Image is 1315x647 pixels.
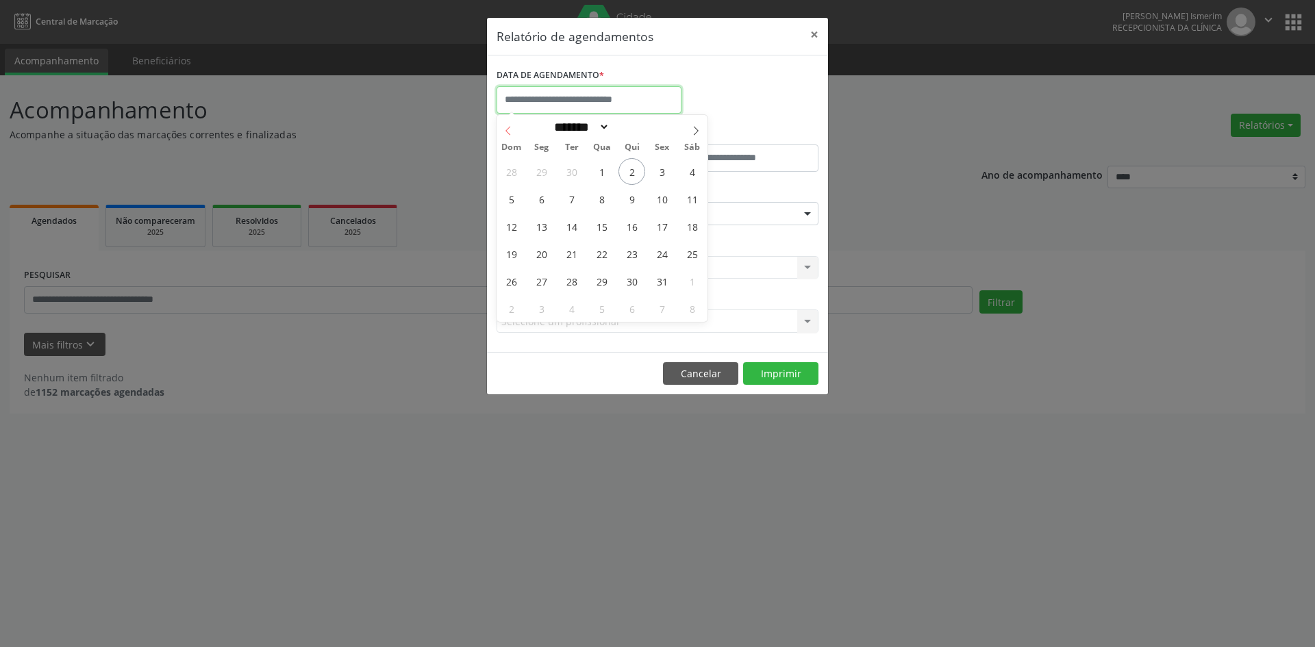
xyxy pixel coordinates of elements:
span: Outubro 28, 2025 [558,268,585,294]
input: Year [610,120,655,134]
span: Outubro 1, 2025 [588,158,615,185]
span: Novembro 6, 2025 [618,295,645,322]
span: Outubro 31, 2025 [649,268,675,294]
button: Imprimir [743,362,818,385]
span: Novembro 7, 2025 [649,295,675,322]
span: Outubro 22, 2025 [588,240,615,267]
span: Outubro 17, 2025 [649,213,675,240]
span: Sex [647,143,677,152]
span: Outubro 13, 2025 [528,213,555,240]
span: Outubro 8, 2025 [588,186,615,212]
span: Outubro 10, 2025 [649,186,675,212]
span: Outubro 25, 2025 [679,240,705,267]
span: Outubro 23, 2025 [618,240,645,267]
select: Month [549,120,610,134]
label: DATA DE AGENDAMENTO [497,65,604,86]
button: Cancelar [663,362,738,385]
span: Ter [557,143,587,152]
span: Novembro 4, 2025 [558,295,585,322]
h5: Relatório de agendamentos [497,27,653,45]
span: Qua [587,143,617,152]
span: Sáb [677,143,707,152]
span: Outubro 11, 2025 [679,186,705,212]
span: Outubro 2, 2025 [618,158,645,185]
label: ATÉ [661,123,818,144]
span: Setembro 30, 2025 [558,158,585,185]
span: Qui [617,143,647,152]
span: Outubro 7, 2025 [558,186,585,212]
span: Novembro 5, 2025 [588,295,615,322]
span: Outubro 5, 2025 [498,186,525,212]
span: Outubro 18, 2025 [679,213,705,240]
span: Outubro 15, 2025 [588,213,615,240]
span: Dom [497,143,527,152]
span: Setembro 29, 2025 [528,158,555,185]
span: Novembro 3, 2025 [528,295,555,322]
span: Outubro 9, 2025 [618,186,645,212]
span: Outubro 19, 2025 [498,240,525,267]
button: Close [801,18,828,51]
span: Outubro 27, 2025 [528,268,555,294]
span: Setembro 28, 2025 [498,158,525,185]
span: Outubro 21, 2025 [558,240,585,267]
span: Outubro 26, 2025 [498,268,525,294]
span: Outubro 14, 2025 [558,213,585,240]
span: Outubro 16, 2025 [618,213,645,240]
span: Outubro 30, 2025 [618,268,645,294]
span: Novembro 8, 2025 [679,295,705,322]
span: Outubro 3, 2025 [649,158,675,185]
span: Outubro 6, 2025 [528,186,555,212]
span: Novembro 1, 2025 [679,268,705,294]
span: Outubro 24, 2025 [649,240,675,267]
span: Outubro 12, 2025 [498,213,525,240]
span: Outubro 20, 2025 [528,240,555,267]
span: Novembro 2, 2025 [498,295,525,322]
span: Seg [527,143,557,152]
span: Outubro 29, 2025 [588,268,615,294]
span: Outubro 4, 2025 [679,158,705,185]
